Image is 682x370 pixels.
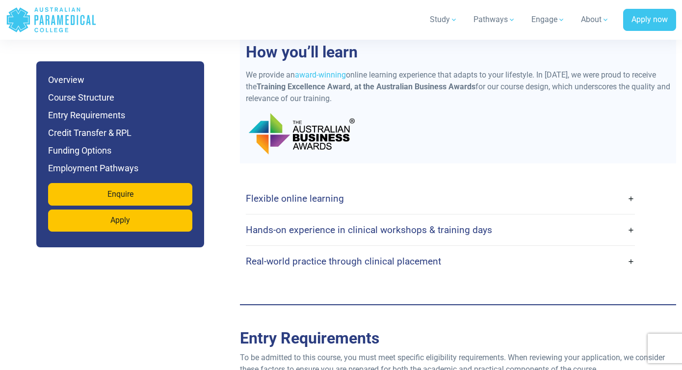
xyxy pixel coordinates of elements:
[246,69,670,105] p: We provide an online learning experience that adapts to your lifestyle. In [DATE], we were proud ...
[240,43,676,61] h2: How you’ll learn
[468,6,522,33] a: Pathways
[246,224,492,236] h4: Hands-on experience in clinical workshops & training days
[623,9,676,31] a: Apply now
[424,6,464,33] a: Study
[246,256,441,267] h4: Real-world practice through clinical placement
[6,4,97,36] a: Australian Paramedical College
[295,70,346,79] a: award-winning
[525,6,571,33] a: Engage
[257,82,475,91] strong: Training Excellence Award, at the Australian Business Awards
[246,218,635,241] a: Hands-on experience in clinical workshops & training days
[246,187,635,210] a: Flexible online learning
[246,193,344,204] h4: Flexible online learning
[575,6,615,33] a: About
[240,329,676,347] h2: Entry Requirements
[246,250,635,273] a: Real-world practice through clinical placement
